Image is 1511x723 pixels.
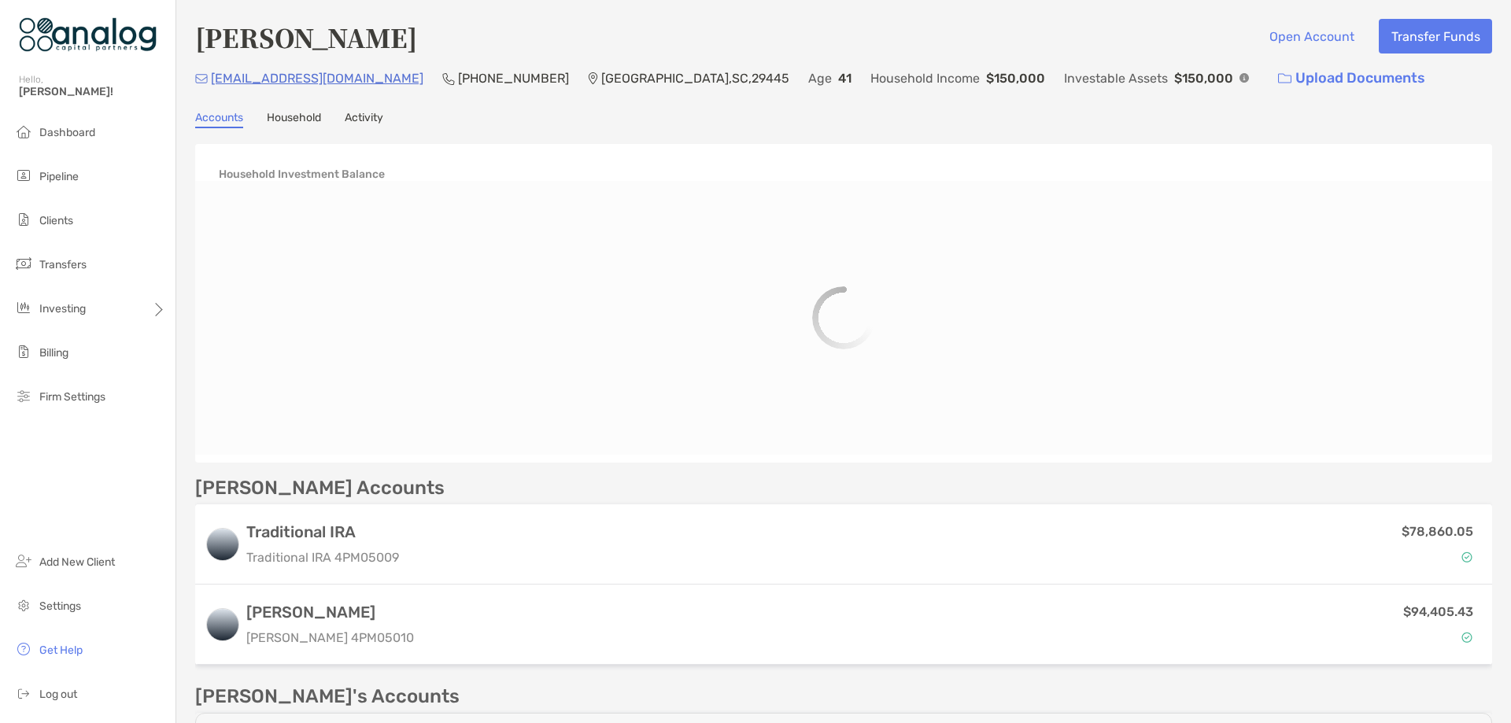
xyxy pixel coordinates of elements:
[601,68,789,88] p: [GEOGRAPHIC_DATA] , SC , 29445
[39,599,81,613] span: Settings
[1239,73,1249,83] img: Info Icon
[14,640,33,658] img: get-help icon
[39,644,83,657] span: Get Help
[870,68,980,88] p: Household Income
[442,72,455,85] img: Phone Icon
[246,548,399,567] p: Traditional IRA 4PM05009
[246,628,414,647] p: [PERSON_NAME] 4PM05010
[838,68,852,88] p: 41
[458,68,569,88] p: [PHONE_NUMBER]
[267,111,321,128] a: Household
[345,111,383,128] a: Activity
[14,122,33,141] img: dashboard icon
[14,210,33,229] img: clients icon
[195,478,445,498] p: [PERSON_NAME] Accounts
[195,74,208,83] img: Email Icon
[39,688,77,701] span: Log out
[1268,61,1435,95] a: Upload Documents
[1174,68,1233,88] p: $150,000
[195,19,417,55] h4: [PERSON_NAME]
[1379,19,1492,53] button: Transfer Funds
[14,551,33,570] img: add_new_client icon
[1403,602,1473,622] p: $94,405.43
[1461,632,1472,643] img: Account Status icon
[207,609,238,640] img: logo account
[19,85,166,98] span: [PERSON_NAME]!
[39,126,95,139] span: Dashboard
[39,214,73,227] span: Clients
[14,254,33,273] img: transfers icon
[195,111,243,128] a: Accounts
[246,522,399,541] h3: Traditional IRA
[808,68,832,88] p: Age
[39,258,87,271] span: Transfers
[588,72,598,85] img: Location Icon
[39,555,115,569] span: Add New Client
[14,298,33,317] img: investing icon
[39,346,68,360] span: Billing
[14,684,33,703] img: logout icon
[1278,73,1291,84] img: button icon
[195,687,460,706] p: [PERSON_NAME]'s Accounts
[14,596,33,614] img: settings icon
[39,302,86,315] span: Investing
[14,342,33,361] img: billing icon
[39,170,79,183] span: Pipeline
[219,168,385,181] h4: Household Investment Balance
[14,166,33,185] img: pipeline icon
[14,386,33,405] img: firm-settings icon
[1402,522,1473,541] p: $78,860.05
[211,68,423,88] p: [EMAIL_ADDRESS][DOMAIN_NAME]
[207,529,238,560] img: logo account
[1257,19,1366,53] button: Open Account
[19,6,157,63] img: Zoe Logo
[39,390,105,404] span: Firm Settings
[246,603,414,622] h3: [PERSON_NAME]
[1064,68,1168,88] p: Investable Assets
[986,68,1045,88] p: $150,000
[1461,551,1472,563] img: Account Status icon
